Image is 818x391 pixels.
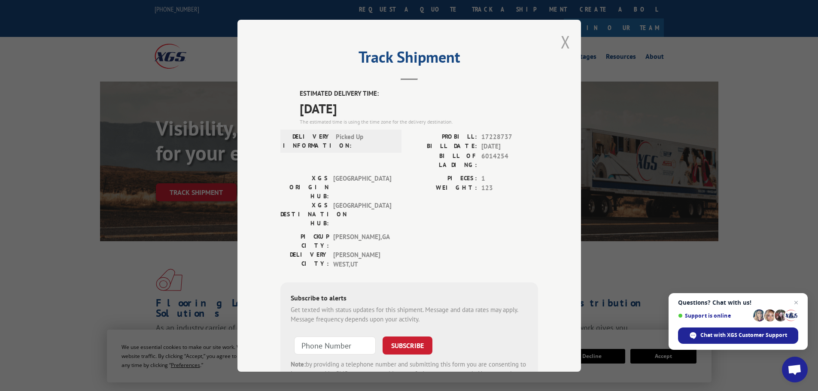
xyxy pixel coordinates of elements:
label: PROBILL: [409,132,477,142]
label: WEIGHT: [409,183,477,193]
button: Close modal [561,30,570,53]
span: Chat with XGS Customer Support [678,327,798,344]
div: Get texted with status updates for this shipment. Message and data rates may apply. Message frequ... [291,305,528,324]
label: XGS DESTINATION HUB: [280,200,329,227]
span: [PERSON_NAME] WEST , UT [333,250,391,269]
label: ESTIMATED DELIVERY TIME: [300,89,538,99]
span: Picked Up [336,132,394,150]
span: [GEOGRAPHIC_DATA] [333,200,391,227]
button: SUBSCRIBE [383,336,432,354]
span: 1 [481,173,538,183]
span: [GEOGRAPHIC_DATA] [333,173,391,200]
a: Open chat [782,357,808,382]
label: XGS ORIGIN HUB: [280,173,329,200]
input: Phone Number [294,336,376,354]
span: 17228737 [481,132,538,142]
label: BILL OF LADING: [409,151,477,169]
span: [DATE] [481,142,538,152]
div: by providing a telephone number and submitting this form you are consenting to be contacted by SM... [291,359,528,388]
label: DELIVERY INFORMATION: [283,132,331,150]
span: Chat with XGS Customer Support [700,331,787,339]
label: DELIVERY CITY: [280,250,329,269]
strong: Note: [291,360,306,368]
div: The estimated time is using the time zone for the delivery destination. [300,118,538,125]
span: Support is online [678,312,750,319]
span: [PERSON_NAME] , GA [333,232,391,250]
h2: Track Shipment [280,51,538,67]
span: 123 [481,183,538,193]
span: 6014254 [481,151,538,169]
label: BILL DATE: [409,142,477,152]
label: PICKUP CITY: [280,232,329,250]
div: Subscribe to alerts [291,292,528,305]
label: PIECES: [409,173,477,183]
span: [DATE] [300,98,538,118]
span: Questions? Chat with us! [678,299,798,306]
